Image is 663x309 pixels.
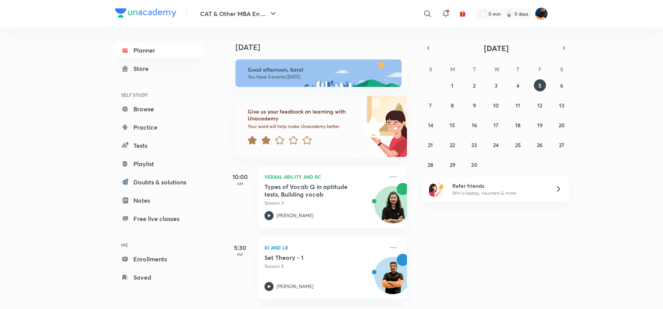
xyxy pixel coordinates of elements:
h6: SELF STUDY [115,88,203,101]
button: September 5, 2025 [534,79,546,91]
abbr: September 2, 2025 [473,82,476,89]
button: [DATE] [434,43,559,53]
p: DI and LR [264,243,384,252]
button: September 26, 2025 [534,139,546,151]
abbr: September 29, 2025 [450,161,455,168]
button: September 1, 2025 [446,79,458,91]
a: Company Logo [115,8,176,19]
abbr: Saturday [560,66,563,73]
button: September 18, 2025 [512,119,524,131]
button: September 6, 2025 [556,79,568,91]
a: Planner [115,43,203,58]
button: September 12, 2025 [534,99,546,111]
a: Tests [115,138,203,153]
img: avatar [459,10,466,17]
a: Notes [115,193,203,208]
p: PM [225,252,255,257]
button: CAT & Other MBA En ... [195,6,282,21]
abbr: September 22, 2025 [450,141,455,149]
abbr: Monday [450,66,455,73]
abbr: September 23, 2025 [471,141,477,149]
button: September 20, 2025 [556,119,568,131]
h6: Refer friends [452,182,546,190]
p: [PERSON_NAME] [277,283,314,290]
abbr: Thursday [516,66,519,73]
abbr: September 21, 2025 [428,141,433,149]
button: September 10, 2025 [490,99,502,111]
button: September 16, 2025 [468,119,480,131]
abbr: September 19, 2025 [537,122,543,129]
h5: 5:30 [225,243,255,252]
button: September 30, 2025 [468,159,480,171]
abbr: September 1, 2025 [451,82,453,89]
a: Enrollments [115,251,203,267]
button: September 9, 2025 [468,99,480,111]
abbr: September 20, 2025 [559,122,565,129]
h4: [DATE] [235,43,415,52]
p: Your word will help make Unacademy better [248,123,359,130]
abbr: September 17, 2025 [493,122,498,129]
button: September 2, 2025 [468,79,480,91]
a: Browse [115,101,203,117]
abbr: Tuesday [473,66,476,73]
a: Playlist [115,156,203,171]
abbr: September 10, 2025 [493,102,499,109]
abbr: September 28, 2025 [428,161,433,168]
button: September 14, 2025 [424,119,437,131]
button: September 4, 2025 [512,79,524,91]
abbr: September 24, 2025 [493,141,499,149]
h5: Set Theory - 1 [264,254,359,261]
h6: Give us your feedback on learning with Unacademy [248,108,359,122]
p: Win a laptop, vouchers & more [452,190,546,197]
button: September 27, 2025 [556,139,568,151]
abbr: September 5, 2025 [538,82,541,89]
h5: Types of Vocab Q in aptitude tests, Building vocab [264,183,359,198]
button: September 7, 2025 [424,99,437,111]
p: You have 3 events [DATE] [248,74,395,80]
abbr: September 7, 2025 [429,102,432,109]
abbr: September 27, 2025 [559,141,564,149]
abbr: September 26, 2025 [537,141,543,149]
button: September 29, 2025 [446,159,458,171]
img: referral [429,181,444,197]
button: September 28, 2025 [424,159,437,171]
img: Saral Nashier [535,7,548,20]
h5: 10:00 [225,172,255,181]
abbr: September 25, 2025 [515,141,521,149]
button: September 21, 2025 [424,139,437,151]
img: afternoon [235,59,402,87]
p: Session 8 [264,263,384,270]
abbr: September 18, 2025 [515,122,520,129]
abbr: September 12, 2025 [537,102,542,109]
button: September 13, 2025 [556,99,568,111]
img: Avatar [375,190,411,227]
button: September 11, 2025 [512,99,524,111]
abbr: September 9, 2025 [473,102,476,109]
img: Avatar [375,261,411,298]
abbr: September 13, 2025 [559,102,564,109]
iframe: Help widget launcher [595,279,655,301]
abbr: September 11, 2025 [516,102,520,109]
p: AM [225,181,255,186]
button: September 17, 2025 [490,119,502,131]
abbr: Friday [538,66,541,73]
a: Doubts & solutions [115,175,203,190]
a: Free live classes [115,211,203,226]
p: [PERSON_NAME] [277,212,314,219]
a: Practice [115,120,203,135]
h6: Good afternoon, Saral [248,66,395,73]
p: Verbal Ability and RC [264,172,384,181]
button: avatar [456,8,469,20]
button: September 23, 2025 [468,139,480,151]
button: September 22, 2025 [446,139,458,151]
p: Session 3 [264,200,384,207]
button: September 3, 2025 [490,79,502,91]
abbr: September 6, 2025 [560,82,563,89]
img: streak [505,10,513,18]
abbr: September 15, 2025 [450,122,455,129]
img: feedback_image [336,96,407,157]
button: September 15, 2025 [446,119,458,131]
abbr: September 8, 2025 [451,102,454,109]
img: Company Logo [115,8,176,18]
abbr: September 3, 2025 [495,82,498,89]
